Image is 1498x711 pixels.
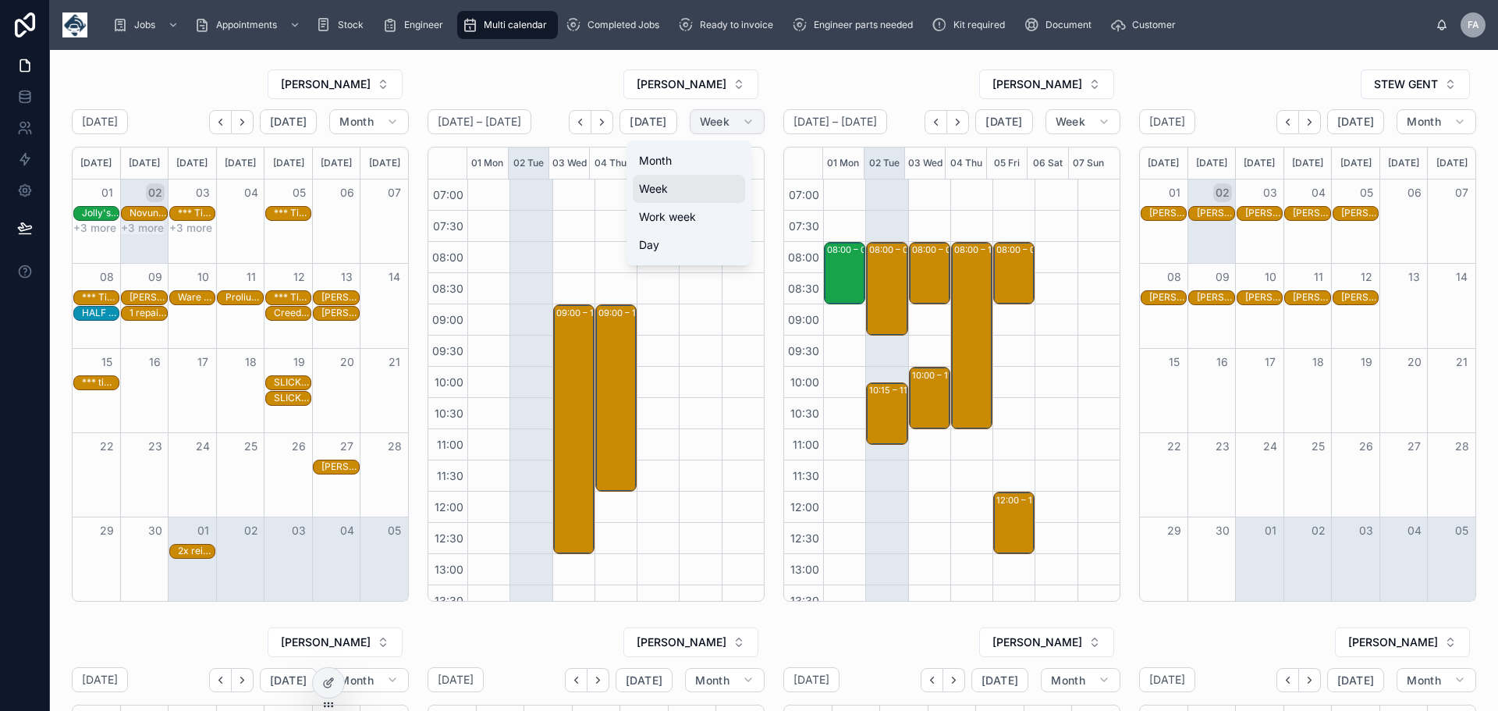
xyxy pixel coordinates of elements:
[82,375,119,389] div: *** timed 8am appointment *** Armoric Freight International Ltd - 00323481 - 4 SVC calls - PL7 5HQ
[225,290,262,304] div: Prolius Limited - 00324109 - 8AM TIMED ARRIVAL - 2 X INSTALLS - NP4 0HZ
[1341,290,1378,304] div: Glanville Cleansing Ltd - 00322418 - TN360 CAMERAS X 107 DVR X 107 C20 IPC CONNECTED 4600005647 g...
[329,109,409,134] button: Month
[471,148,503,179] button: 01 Mon
[952,243,992,428] div: 08:00 – 11:00
[178,207,215,219] div: *** Timed 8am appointment *** Canal & River Trust - 1x re-visit FWR MK67 XXM Sap order: 763652 - ...
[633,175,745,203] button: Week
[1327,109,1384,134] button: [DATE]
[146,353,165,371] button: 16
[1149,114,1185,130] h2: [DATE]
[1453,521,1471,540] button: 05
[1149,207,1186,219] div: [PERSON_NAME] Cleansing Ltd - 00322418 - TN360 CAMERAS X 107 DVR X 107 C20 IPC CONNECTED 46000056...
[1309,183,1328,202] button: 04
[1197,207,1234,219] div: [PERSON_NAME] Cleansing Ltd - 00322418 - TN360 CAMERAS X 107 DVR X 107 C20 IPC CONNECTED 46000056...
[321,307,358,319] div: [PERSON_NAME] Nationwide Distribution Ltd - 00322005 - 3x repair / W300 / BA09 / T27 - EX5 2DG
[1405,521,1424,540] button: 04
[994,148,1020,179] div: 05 Fri
[1165,268,1184,286] button: 08
[1165,521,1184,540] button: 29
[1430,148,1473,179] div: [DATE]
[274,306,311,320] div: Creedy Carver Ltd - 00323894 - 1X Repair - WF24 ECC 765460 15503986622248A - EX17 4AE
[1051,674,1085,688] span: Month
[1309,268,1328,286] button: 11
[225,291,262,304] div: Prolius Limited - 00324109 - 8AM TIMED ARRIVAL - 2 X INSTALLS - NP4 0HZ
[1238,148,1281,179] div: [DATE]
[130,307,166,319] div: 1 repair/no satellite connection causing info on speed events/Needs Wire check RMA for antenna 76...
[1261,183,1280,202] button: 03
[639,209,696,225] span: Work week
[912,242,974,258] div: 08:00 – 09:00
[98,183,116,202] button: 01
[431,375,467,389] span: 10:00
[311,11,374,39] a: Stock
[232,110,254,134] button: Next
[1045,19,1092,31] span: Document
[130,291,166,304] div: [PERSON_NAME] Westward Group Ltd - 00323928 - 1x deinstall - 1x reinstall - SALTASH PL12 6LX
[619,109,676,134] button: [DATE]
[1334,148,1377,179] div: [DATE]
[869,242,931,258] div: 08:00 – 09:30
[637,76,726,92] span: [PERSON_NAME]
[1453,183,1471,202] button: 07
[626,674,662,688] span: [DATE]
[1337,674,1374,688] span: [DATE]
[193,268,212,286] button: 10
[1341,291,1378,304] div: [PERSON_NAME] Cleansing Ltd - 00322418 - TN360 CAMERAS X 107 DVR X 107 C20 IPC CONNECTED 46000056...
[912,368,969,383] div: 10:00 – 11:00
[82,290,119,304] div: *** Timed 8am appointment *** A E Horder (Contracting) Ltd - 00323732 - 1 x De/re - BS7 8TL
[953,19,1005,31] span: Kit required
[591,110,613,134] button: Next
[1149,291,1186,304] div: [PERSON_NAME] Cleansing Ltd - 00322418 - TN360 CAMERAS X 107 DVR X 107 C20 IPC CONNECTED 46000056...
[700,19,773,31] span: Ready to invoice
[1261,268,1280,286] button: 10
[867,243,907,335] div: 08:00 – 09:30
[209,668,232,692] button: Back
[1468,19,1479,31] span: FA
[385,437,404,456] button: 28
[268,69,403,99] button: Select Button
[193,437,212,456] button: 24
[274,206,311,220] div: *** Timed 8am appointment *** Weatherhead Shop Designers Ltd - 00322701 - TN360 CAMERAS X 1 DVR K...
[587,668,609,692] button: Next
[338,521,357,540] button: 04
[130,290,166,304] div: Appleby Westward Group Ltd - 00323928 - 1x deinstall - 1x reinstall - SALTASH PL12 6LX
[178,206,215,220] div: *** Timed 8am appointment *** Canal & River Trust - 1x re-visit FWR MK67 XXM Sap order: 763652 - ...
[98,268,116,286] button: 08
[1139,147,1476,602] div: Month View
[785,219,823,233] span: 07:30
[1397,109,1476,134] button: Month
[338,19,364,31] span: Stock
[827,242,889,258] div: 08:00 – 09:00
[274,392,311,404] div: SLICKER RECYCLING LIMITED - 00322048 - 1 x deinstall - VX22ZBG - NP19 4PL
[321,290,358,304] div: Parsons Nationwide Distribution Ltd - 00322006 - x2 E17PAR-E12PAR - Vt101 _ DIGIDL Issue - EX5 2DG
[1357,437,1376,456] button: 26
[329,668,409,693] button: Month
[130,306,166,320] div: 1 repair/no satellite connection causing info on speed events/Needs Wire check RMA for antenna 76...
[1341,207,1378,219] div: [PERSON_NAME] Cleansing Ltd - 00322418 - TN360 CAMERAS X 107 DVR X 107 C20 IPC CONNECTED 46000056...
[633,203,745,231] button: Work week
[289,353,308,371] button: 19
[270,674,307,688] span: [DATE]
[363,148,406,179] div: [DATE]
[513,148,544,179] button: 02 Tue
[979,627,1114,657] button: Select Button
[1245,207,1282,219] div: [PERSON_NAME] Cleansing Ltd - 00322418 - TN360 CAMERAS X 107 DVR X 107 C20 IPC CONNECTED 46000056...
[639,181,668,197] span: Week
[289,268,308,286] button: 12
[385,268,404,286] button: 14
[378,11,454,39] a: Engineer
[260,109,317,134] button: [DATE]
[134,19,155,31] span: Jobs
[1357,183,1376,202] button: 05
[1309,437,1328,456] button: 25
[1397,668,1476,693] button: Month
[1293,206,1329,220] div: Glanville Cleansing Ltd - 00322418 - TN360 CAMERAS X 107 DVR X 107 C20 IPC CONNECTED 4600005647 g...
[98,353,116,371] button: 15
[1213,183,1232,202] button: 02
[552,148,587,179] div: 03 Wed
[1033,148,1063,179] button: 06 Sat
[925,110,947,134] button: Back
[171,148,214,179] div: [DATE]
[274,376,311,389] div: SLICKER RECYCLING LIMITED - 00320046 - 1x deinstall - VX22ZBF - NP19 4PL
